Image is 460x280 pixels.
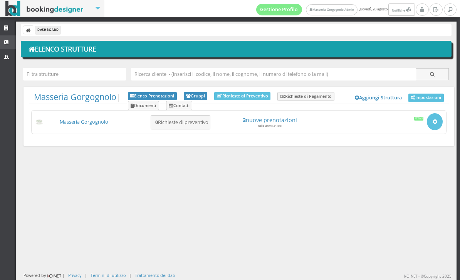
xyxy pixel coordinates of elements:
[277,92,334,101] a: Richieste di Pagamento
[414,117,424,121] div: Attiva
[24,272,65,279] div: Powered by |
[166,101,193,110] a: Contatti
[155,119,158,126] b: 0
[131,68,416,80] input: Ricerca cliente - (inserisci il codice, il nome, il cognome, il numero di telefono o la mail)
[68,272,81,278] a: Privacy
[135,272,175,278] a: Trattamento dei dati
[256,3,416,16] span: giovedì, 28 agosto
[85,272,87,278] div: |
[351,92,406,104] a: Aggiungi Struttura
[214,92,270,100] a: Richieste di Preventivo
[243,116,246,124] strong: 3
[46,273,62,279] img: ionet_small_logo.png
[5,1,84,16] img: BookingDesigner.com
[184,92,208,101] a: Gruppi
[128,101,159,110] a: Documenti
[151,115,210,129] button: 0Richieste di preventivo
[91,272,126,278] a: Termini di utilizzo
[216,117,323,123] h4: nuove prenotazioni
[34,92,121,102] span: |
[26,43,447,56] h1: Elenco Strutture
[306,4,358,15] a: Masseria Gorgognolo Admin
[60,119,108,125] a: Masseria Gorgognolo
[129,272,131,278] div: |
[23,68,126,80] input: Filtra strutture
[258,124,282,127] small: nelle ultime 24 ore
[216,117,323,123] a: 3nuove prenotazioni
[388,3,415,16] button: Notifiche
[153,119,208,125] h5: Richieste di preventivo
[35,119,44,125] img: 0603869b585f11eeb13b0a069e529790_max100.png
[35,26,60,34] li: Dashboard
[256,4,302,15] a: Gestione Profilo
[128,92,177,101] a: Elenco Prenotazioni
[408,94,444,102] a: Impostazioni
[34,91,116,102] a: Masseria Gorgognolo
